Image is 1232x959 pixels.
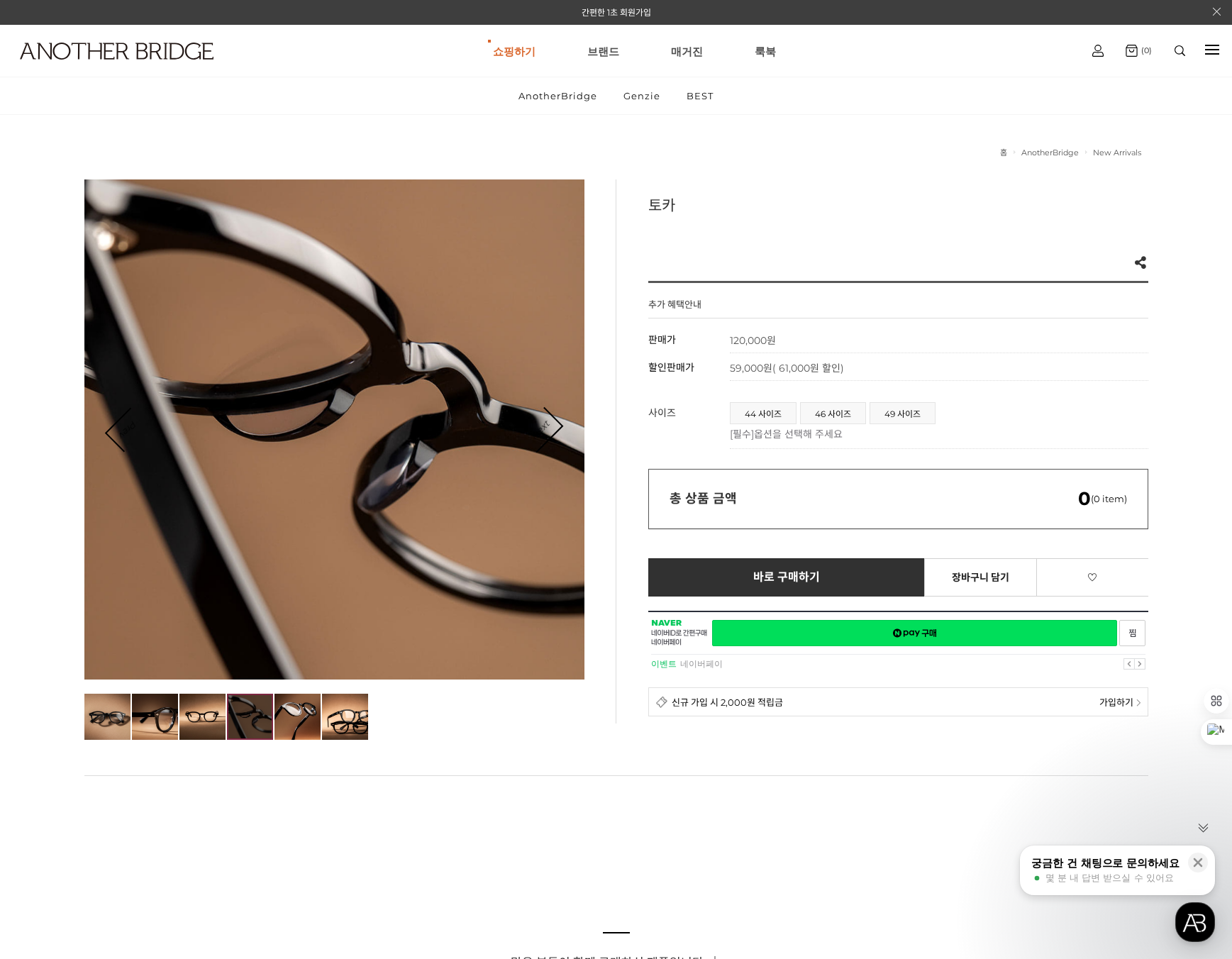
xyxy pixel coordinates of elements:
a: AnotherBridge [506,77,609,114]
span: 옵션을 선택해 주세요 [754,428,843,440]
img: logo [20,43,213,60]
span: 할인판매가 [648,361,694,374]
h4: 추가 혜택안내 [648,297,701,318]
a: 간편한 1초 회원가입 [582,7,651,18]
th: 사이즈 [648,395,730,449]
span: 판매가 [648,333,676,346]
a: 홈 [4,450,94,485]
a: 바로 구매하기 [648,558,926,597]
a: logo [7,43,192,94]
a: 설정 [183,450,272,485]
a: 신규 가입 시 2,000원 적립금 가입하기 [648,687,1148,716]
a: 새창 [712,620,1117,646]
span: 59,000원 [730,362,844,375]
a: 매거진 [671,26,703,77]
a: 44 사이즈 [731,403,796,423]
h3: 토카 [648,194,1148,215]
li: 46 사이즈 [800,402,866,424]
strong: 120,000원 [730,334,776,347]
img: cart [1126,45,1138,57]
a: Next [518,408,562,452]
span: 대화 [130,472,147,483]
span: ( 61,000원 할인) [772,362,844,375]
span: 바로 구매하기 [753,571,821,584]
img: search [1175,45,1185,56]
img: cart [1092,45,1104,57]
span: 가입하기 [1099,695,1133,709]
li: 44 사이즈 [730,402,797,424]
a: 브랜드 [587,26,619,77]
a: 49 사이즈 [870,403,935,423]
a: 대화 [94,450,183,485]
a: 새창 [1119,620,1145,646]
span: (0) [1138,45,1152,55]
a: 쇼핑하기 [493,26,535,77]
span: 홈 [45,471,53,482]
p: [필수] [730,426,1141,440]
a: 룩북 [755,26,776,77]
img: npay_sp_more.png [1136,699,1141,706]
a: BEST [675,77,726,114]
a: Prev [107,408,150,450]
a: 홈 [1000,148,1007,157]
span: 설정 [219,471,236,482]
li: 49 사이즈 [870,402,936,424]
a: (0) [1126,45,1152,57]
img: detail_membership.png [656,696,668,708]
a: AnotherBridge [1021,148,1079,157]
a: Genzie [611,77,672,114]
a: New Arrivals [1093,148,1141,157]
strong: 총 상품 금액 [670,491,737,506]
strong: 이벤트 [651,659,677,669]
a: 장바구니 담기 [924,558,1037,597]
em: 0 [1078,487,1091,510]
a: 네이버페이 [680,659,723,669]
span: 신규 가입 시 2,000원 적립금 [672,695,783,709]
img: d8a971c8d4098888606ba367a792ad14.jpg [84,694,131,740]
a: 46 사이즈 [801,403,865,423]
span: (0 item) [1078,493,1127,504]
